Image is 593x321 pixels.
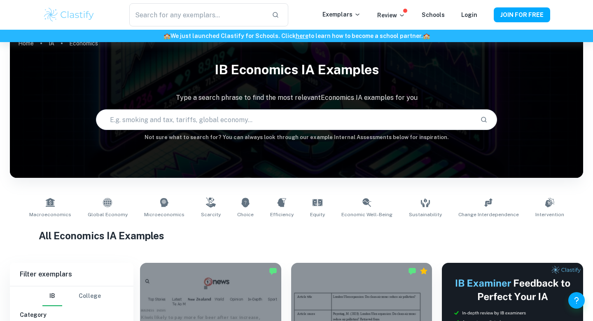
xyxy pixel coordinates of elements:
[42,286,62,306] button: IB
[461,12,477,18] a: Login
[237,211,254,218] span: Choice
[568,292,585,309] button: Help and Feedback
[310,211,325,218] span: Equity
[49,38,54,49] a: IA
[43,7,95,23] img: Clastify logo
[423,33,430,39] span: 🏫
[477,113,491,127] button: Search
[408,267,416,275] img: Marked
[458,211,519,218] span: Change Interdependence
[144,211,184,218] span: Microeconomics
[296,33,308,39] a: here
[20,310,124,319] h6: Category
[2,31,591,40] h6: We just launched Clastify for Schools. Click to learn how to become a school partner.
[18,38,34,49] a: Home
[270,211,294,218] span: Efficiency
[322,10,361,19] p: Exemplars
[69,39,98,48] p: Economics
[341,211,392,218] span: Economic Well-Being
[201,211,221,218] span: Scarcity
[79,286,101,306] button: College
[163,33,170,39] span: 🏫
[377,11,405,20] p: Review
[88,211,128,218] span: Global Economy
[535,211,564,218] span: Intervention
[10,57,583,83] h1: IB Economics IA examples
[42,286,101,306] div: Filter type choice
[269,267,277,275] img: Marked
[409,211,442,218] span: Sustainability
[10,133,583,142] h6: Not sure what to search for? You can always look through our example Internal Assessments below f...
[422,12,445,18] a: Schools
[129,3,265,26] input: Search for any exemplars...
[96,108,474,131] input: E.g. smoking and tax, tariffs, global economy...
[420,267,428,275] div: Premium
[10,93,583,103] p: Type a search phrase to find the most relevant Economics IA examples for you
[39,228,555,243] h1: All Economics IA Examples
[29,211,71,218] span: Macroeconomics
[494,7,550,22] button: JOIN FOR FREE
[10,263,133,286] h6: Filter exemplars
